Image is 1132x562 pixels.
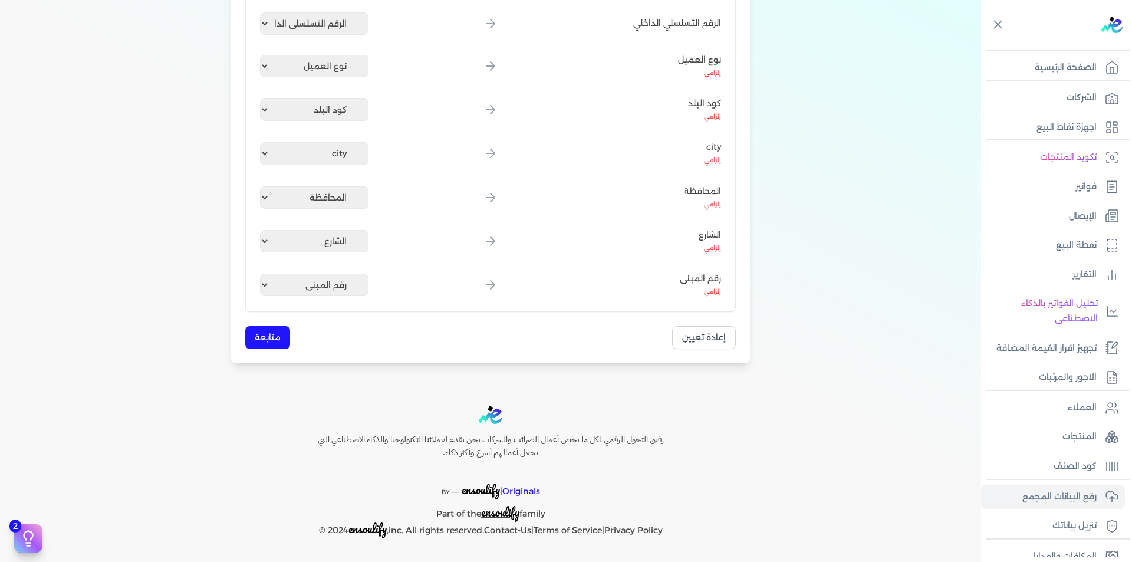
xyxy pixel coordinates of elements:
[534,525,602,535] a: Terms of Service
[987,296,1098,326] p: تحليل الفواتير بالذكاء الاصطناعي
[981,115,1125,140] a: اجهزة نقاط البيع
[1056,238,1097,253] p: نقطة البيع
[1039,370,1097,385] p: الاجور والمرتبات
[292,500,689,522] p: Part of the family
[981,291,1125,331] a: تحليل الفواتير بالذكاء الاصطناعي
[1075,179,1097,195] p: فواتير
[684,185,721,198] span: المحافظة
[1062,429,1097,445] p: المنتجات
[704,288,721,295] span: إلزامي
[348,520,387,538] span: ensoulify
[981,365,1125,390] a: الاجور والمرتبات
[481,503,519,521] span: ensoulify
[704,141,721,153] span: city
[981,396,1125,420] a: العملاء
[633,17,721,29] span: الرقم التسلسلي الداخلي
[981,262,1125,287] a: التقارير
[996,341,1097,356] p: تجهيز اقرار القيمة المضافة
[981,175,1125,199] a: فواتير
[604,525,663,535] a: Privacy Policy
[1101,17,1123,33] img: logo
[680,272,721,285] span: رقم المبنى
[981,204,1125,229] a: الإيصال
[981,485,1125,510] a: رفع البيانات المجمع
[1054,459,1097,474] p: كود الصنف
[672,326,736,349] button: إعادة تعيين
[481,508,519,519] a: ensoulify
[484,525,531,535] a: Contact-Us
[981,145,1125,170] a: تكويد المنتجات
[704,69,721,77] span: إلزامي
[704,113,721,120] span: إلزامي
[688,97,721,110] span: كود البلد
[1072,267,1097,282] p: التقارير
[704,201,721,208] span: إلزامي
[1035,60,1097,75] p: الصفحة الرئيسية
[292,468,689,500] p: |
[699,229,721,241] span: الشارع
[981,86,1125,110] a: الشركات
[292,433,689,459] h6: رفيق التحول الرقمي لكل ما يخص أعمال الضرائب والشركات نحن نقدم لعملائنا التكنولوجيا والذكاء الاصطن...
[479,406,502,424] img: logo
[1022,489,1097,505] p: رفع البيانات المجمع
[9,520,21,533] span: 2
[1067,90,1097,106] p: الشركات
[502,486,540,497] span: Originals
[981,425,1125,449] a: المنتجات
[292,521,689,538] p: © 2024 ,inc. All rights reserved. | |
[1036,120,1097,135] p: اجهزة نقاط البيع
[981,233,1125,258] a: نقطة البيع
[981,454,1125,479] a: كود الصنف
[442,488,450,496] span: BY
[462,481,500,499] span: ensoulify
[704,156,721,164] span: إلزامي
[1068,400,1097,416] p: العملاء
[981,55,1125,80] a: الصفحة الرئيسية
[1052,518,1097,534] p: تنزيل بياناتك
[452,485,459,493] sup: __
[1069,209,1097,224] p: الإيصال
[678,54,721,66] span: نوع العميل
[981,336,1125,361] a: تجهيز اقرار القيمة المضافة
[245,326,290,349] button: متابعة
[1040,150,1097,165] p: تكويد المنتجات
[14,524,42,553] button: 2
[981,514,1125,538] a: تنزيل بياناتك
[704,244,721,252] span: إلزامي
